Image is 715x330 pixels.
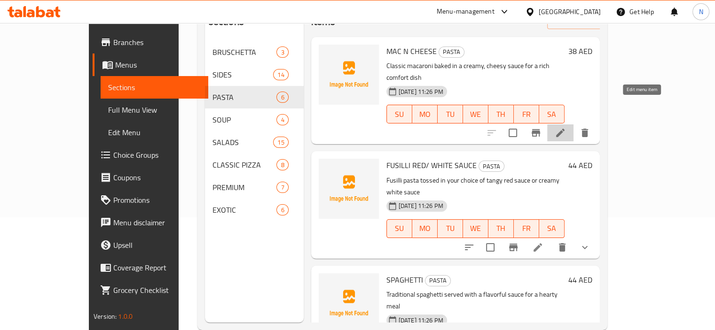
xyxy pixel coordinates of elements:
span: Upsell [113,239,201,251]
div: Menu-management [437,6,495,17]
span: [DATE] 11:26 PM [395,316,447,325]
div: PASTA6 [205,86,304,108]
a: Edit Menu [101,121,208,144]
img: MAC N CHEESE [319,45,379,105]
div: items [276,114,288,125]
span: Grocery Checklist [113,284,201,296]
p: Traditional spaghetti served with a flavorful sauce for a hearty meal [386,289,565,312]
span: Menu disclaimer [113,217,201,228]
img: FUSILLI RED/ WHITE SAUCE [319,159,379,219]
span: Version: [94,310,117,322]
span: 6 [277,93,288,102]
a: Promotions [93,189,208,211]
div: SIDES14 [205,63,304,86]
span: PASTA [212,92,277,103]
nav: Menu sections [205,37,304,225]
div: BRUSCHETTA3 [205,41,304,63]
span: Sections [108,82,201,93]
span: Edit Restaurant [113,14,201,25]
span: TH [492,107,510,121]
div: items [276,92,288,103]
span: MO [416,107,434,121]
div: PASTA [479,161,504,172]
div: items [276,182,288,193]
div: SOUP4 [205,108,304,131]
span: 14 [274,70,288,79]
span: N [699,7,703,17]
h2: Menu sections [209,0,244,29]
div: items [276,159,288,170]
span: Select to update [480,238,500,257]
span: PASTA [439,46,464,57]
span: BRUSCHETTA [212,46,277,58]
span: Coupons [113,172,201,183]
span: [DATE] 11:26 PM [395,87,447,96]
span: PASTA [425,275,450,286]
button: SU [386,105,412,123]
span: Menus [115,59,201,70]
div: PASTA [425,275,451,286]
span: WE [467,107,485,121]
button: sort-choices [458,236,480,259]
div: items [276,204,288,215]
span: MO [416,222,434,235]
button: SA [539,105,565,123]
div: [GEOGRAPHIC_DATA] [539,7,601,17]
a: Coupons [93,166,208,189]
button: delete [551,236,574,259]
span: PASTA [479,161,504,172]
div: items [273,69,288,80]
button: SU [386,219,412,238]
span: FR [518,107,535,121]
button: MO [412,105,438,123]
p: Classic macaroni baked in a creamy, cheesy sauce for a rich comfort dish [386,60,565,84]
button: TU [438,105,463,123]
span: TU [441,222,459,235]
span: 7 [277,183,288,192]
span: SU [391,107,409,121]
h2: Menu items [311,0,336,29]
div: items [273,137,288,148]
span: 1.0.0 [118,310,133,322]
a: Full Menu View [101,99,208,121]
span: TH [492,222,510,235]
div: EXOTIC6 [205,199,304,221]
a: Coverage Report [93,256,208,279]
span: SA [543,107,561,121]
span: SA [543,222,561,235]
div: CLASSIC PIZZA8 [205,153,304,176]
span: 8 [277,161,288,169]
div: SALADS15 [205,131,304,153]
button: MO [412,219,438,238]
span: EXOTIC [212,204,277,215]
span: 6 [277,206,288,215]
a: Upsell [93,234,208,256]
a: Menu disclaimer [93,211,208,234]
span: CLASSIC PIZZA [212,159,277,170]
a: Branches [93,31,208,54]
a: Sections [101,76,208,99]
span: Promotions [113,194,201,206]
button: TH [488,105,514,123]
button: WE [463,105,488,123]
span: SU [391,222,409,235]
span: FUSILLI RED/ WHITE SAUCE [386,158,477,172]
button: Branch-specific-item [525,122,547,144]
span: SOUP [212,114,277,125]
span: TU [441,107,459,121]
button: WE [463,219,488,238]
span: MAC N CHEESE [386,44,437,58]
button: FR [514,105,539,123]
span: SPAGHETTI [386,273,423,287]
span: Choice Groups [113,149,201,161]
button: show more [574,236,596,259]
button: delete [574,122,596,144]
span: 15 [274,138,288,147]
h6: 44 AED [568,273,592,286]
span: 3 [277,48,288,57]
p: Fusilli pasta tossed in your choice of tangy red sauce or creamy white sauce [386,175,565,198]
a: Menus [93,54,208,76]
a: Grocery Checklist [93,279,208,301]
span: WE [467,222,485,235]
